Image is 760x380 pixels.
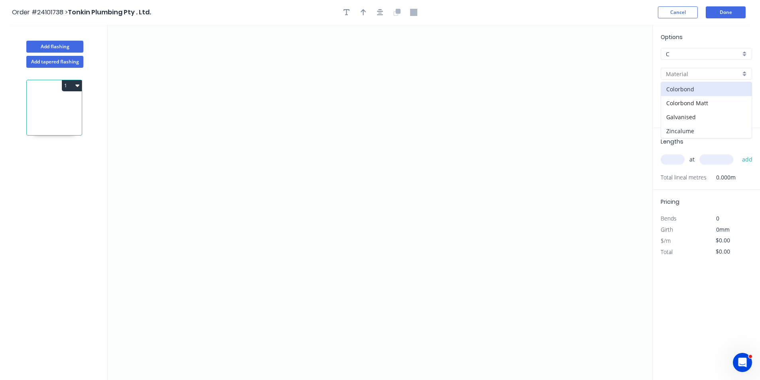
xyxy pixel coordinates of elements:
[661,215,677,222] span: Bends
[666,50,740,58] input: Price level
[108,25,652,380] svg: 0
[661,33,683,41] span: Options
[12,8,68,17] span: Order #24101738 >
[661,110,752,124] div: Galvanised
[738,153,757,166] button: add
[661,124,752,138] div: Zincalume
[716,226,730,233] span: 0mm
[706,6,746,18] button: Done
[661,172,707,183] span: Total lineal metres
[716,215,719,222] span: 0
[689,154,695,165] span: at
[658,6,698,18] button: Cancel
[661,237,671,244] span: $/m
[68,8,151,17] span: Tonkin Plumbing Pty . Ltd.
[661,248,673,256] span: Total
[661,198,679,206] span: Pricing
[666,70,740,78] input: Material
[62,80,82,91] button: 1
[26,41,83,53] button: Add flashing
[661,82,752,96] div: Colorbond
[661,138,683,146] span: Lengths
[707,172,736,183] span: 0.000m
[661,226,673,233] span: Girth
[26,56,83,68] button: Add tapered flashing
[661,96,752,110] div: Colorbond Matt
[733,353,752,372] iframe: Intercom live chat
